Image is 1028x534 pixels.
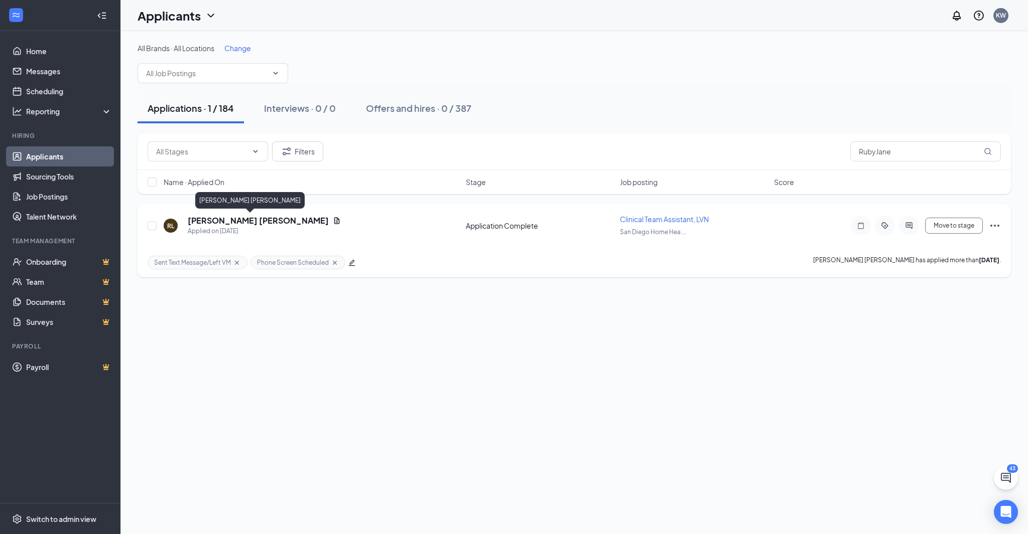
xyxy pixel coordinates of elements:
[188,215,329,226] h5: [PERSON_NAME] [PERSON_NAME]
[620,215,709,224] span: Clinical Team Assistant, LVN
[466,221,614,231] div: Application Complete
[996,11,1006,20] div: KW
[12,237,110,245] div: Team Management
[272,69,280,77] svg: ChevronDown
[989,220,1001,232] svg: Ellipses
[195,192,305,209] div: [PERSON_NAME] [PERSON_NAME]
[205,10,217,22] svg: ChevronDown
[257,258,329,267] span: Phone Screen Scheduled
[774,177,794,187] span: Score
[154,258,231,267] span: Sent Text Message/Left VM
[333,217,341,225] svg: Document
[156,146,247,157] input: All Stages
[26,252,112,272] a: OnboardingCrown
[466,177,486,187] span: Stage
[224,44,251,53] span: Change
[925,218,983,234] button: Move to stage
[903,222,915,230] svg: ActiveChat
[984,147,992,155] svg: MagnifyingGlass
[620,228,686,236] span: San Diego Home Hea ...
[251,147,260,155] svg: ChevronDown
[272,141,323,161] button: Filter Filters
[26,514,96,524] div: Switch to admin view
[148,102,234,114] div: Applications · 1 / 184
[979,256,999,264] b: [DATE]
[813,256,1001,269] p: [PERSON_NAME] [PERSON_NAME] has applied more than .
[12,342,110,350] div: Payroll
[951,10,963,22] svg: Notifications
[331,259,339,267] svg: Cross
[26,312,112,332] a: SurveysCrown
[348,259,355,266] span: edit
[26,146,112,166] a: Applicants
[167,222,174,230] div: RL
[12,131,110,140] div: Hiring
[26,166,112,187] a: Sourcing Tools
[26,106,112,116] div: Reporting
[138,7,201,24] h1: Applicants
[26,207,112,227] a: Talent Network
[879,222,891,230] svg: ActiveTag
[12,106,22,116] svg: Analysis
[233,259,241,267] svg: Cross
[26,187,112,207] a: Job Postings
[12,514,22,524] svg: Settings
[620,177,658,187] span: Job posting
[281,145,293,157] svg: Filter
[26,292,112,312] a: DocumentsCrown
[26,61,112,81] a: Messages
[366,102,471,114] div: Offers and hires · 0 / 387
[164,177,224,187] span: Name · Applied On
[26,41,112,61] a: Home
[994,466,1018,490] button: ChatActive
[138,44,214,53] span: All Brands · All Locations
[97,11,107,21] svg: Collapse
[994,500,1018,524] div: Open Intercom Messenger
[146,68,268,79] input: All Job Postings
[973,10,985,22] svg: QuestionInfo
[26,81,112,101] a: Scheduling
[1007,464,1018,473] div: 43
[850,141,1001,161] input: Search in applications
[11,10,21,20] svg: WorkstreamLogo
[1000,472,1012,484] svg: ChatActive
[855,222,867,230] svg: Note
[188,226,341,236] div: Applied on [DATE]
[26,357,112,377] a: PayrollCrown
[264,102,336,114] div: Interviews · 0 / 0
[26,272,112,292] a: TeamCrown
